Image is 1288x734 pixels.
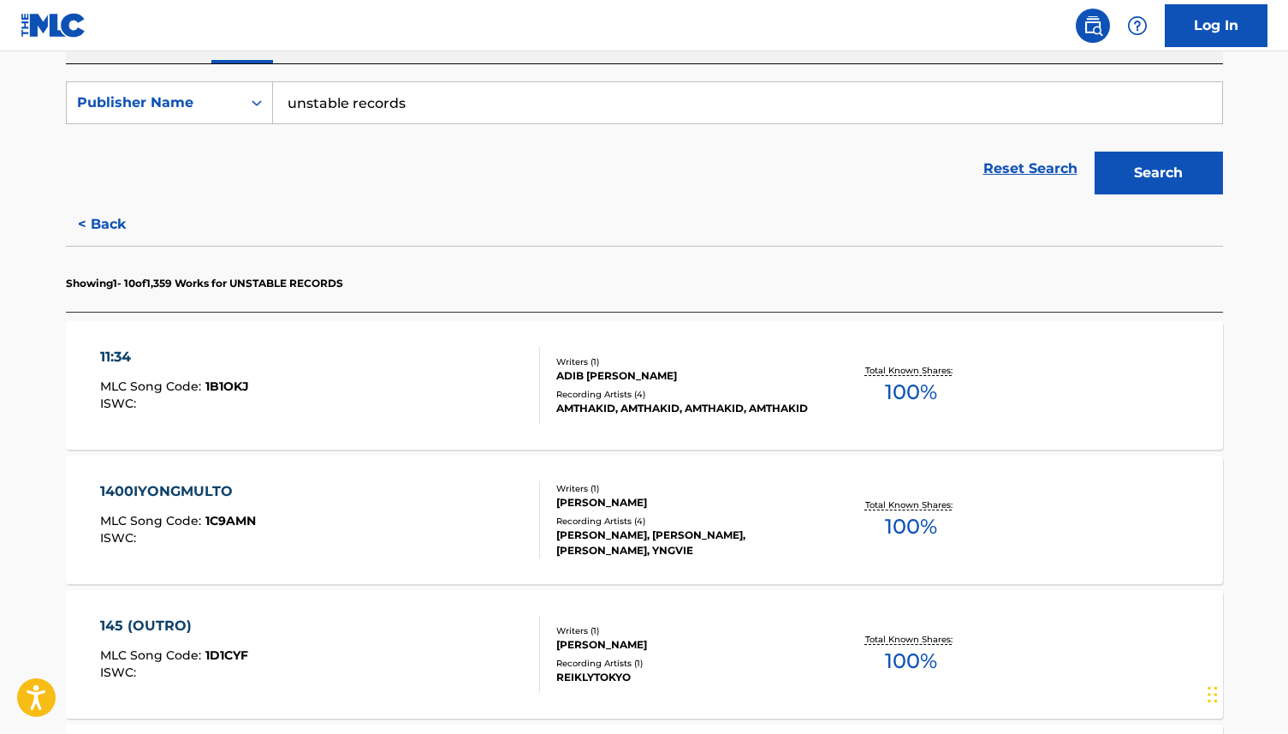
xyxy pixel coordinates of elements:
[77,92,231,113] div: Publisher Name
[1127,15,1148,36] img: help
[1208,669,1218,720] div: Drag
[100,347,249,367] div: 11:34
[556,368,815,384] div: ADIB [PERSON_NAME]
[1076,9,1110,43] a: Public Search
[975,150,1086,188] a: Reset Search
[556,670,815,685] div: REIKLYTOKYO
[556,657,815,670] div: Recording Artists ( 1 )
[100,647,205,663] span: MLC Song Code :
[100,513,205,528] span: MLC Song Code :
[1165,4,1267,47] a: Log In
[100,396,140,411] span: ISWC :
[100,530,140,546] span: ISWC :
[556,637,815,653] div: [PERSON_NAME]
[556,388,815,401] div: Recording Artists ( 4 )
[66,590,1223,719] a: 145 (OUTRO)MLC Song Code:1D1CYFISWC:Writers (1)[PERSON_NAME]Recording Artists (1)REIKLYTOKYOTotal...
[885,646,937,677] span: 100 %
[205,379,249,394] span: 1B1OKJ
[556,495,815,510] div: [PERSON_NAME]
[205,647,248,663] span: 1D1CYF
[556,401,815,416] div: AMTHAKID, AMTHAKID, AMTHAKID, AMTHAKID
[21,13,86,38] img: MLC Logo
[100,481,256,502] div: 1400IYONGMULTO
[885,377,937,408] span: 100 %
[865,633,957,646] p: Total Known Shares:
[100,379,205,394] span: MLC Song Code :
[1120,9,1154,43] div: Help
[556,528,815,558] div: [PERSON_NAME], [PERSON_NAME], [PERSON_NAME], YNGVIE
[1095,152,1223,194] button: Search
[556,355,815,368] div: Writers ( 1 )
[1083,15,1103,36] img: search
[1202,652,1288,734] iframe: Chat Widget
[66,321,1223,450] a: 11:34MLC Song Code:1B1OKJISWC:Writers (1)ADIB [PERSON_NAME]Recording Artists (4)AMTHAKID, AMTHAKI...
[66,276,343,291] p: Showing 1 - 10 of 1,359 Works for UNSTABLE RECORDS
[100,665,140,680] span: ISWC :
[556,515,815,528] div: Recording Artists ( 4 )
[66,456,1223,584] a: 1400IYONGMULTOMLC Song Code:1C9AMNISWC:Writers (1)[PERSON_NAME]Recording Artists (4)[PERSON_NAME]...
[865,498,957,511] p: Total Known Shares:
[556,482,815,495] div: Writers ( 1 )
[66,81,1223,203] form: Search Form
[100,616,248,636] div: 145 (OUTRO)
[556,624,815,637] div: Writers ( 1 )
[865,364,957,377] p: Total Known Shares:
[205,513,256,528] span: 1C9AMN
[66,203,169,246] button: < Back
[885,511,937,542] span: 100 %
